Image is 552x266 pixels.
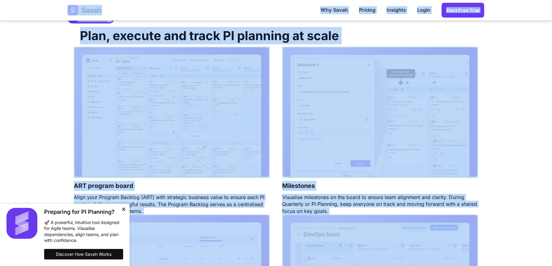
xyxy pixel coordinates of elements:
iframe: Chat Widget [521,236,552,266]
a: Discover How Savah Works [44,249,123,260]
h2: Plan, execute and track PI planning at scale [74,23,339,47]
h4: Milestones [282,178,315,194]
img: dialog featured image [6,208,37,239]
a: Why Savah [315,1,353,20]
div: Align your Program Backlog (ART) with strategic business value to ensure each PI session delivers... [74,194,270,215]
h4: ART program board [74,178,133,194]
a: Login [412,1,436,20]
a: Insights [381,1,412,20]
button: Close [117,204,130,216]
h4: Preparing for PI Planning? [44,208,117,216]
a: Start Free trial [442,3,484,18]
div: Visualise milestones on the board to ensure team alignment and clarity. During Quarterly or PI Pl... [282,194,478,215]
a: Pricing [353,1,381,20]
p: 🚀 A powerful, intuitive tool designed for Agile teams. Visualise dependencies, align teams, and p... [44,219,123,243]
